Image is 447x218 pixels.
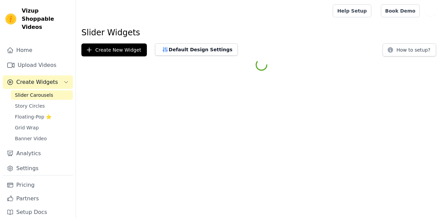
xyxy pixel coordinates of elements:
span: Create Widgets [16,78,58,86]
a: Partners [3,192,73,205]
a: Floating-Pop ⭐ [11,112,73,122]
span: Banner Video [15,135,47,142]
span: Floating-Pop ⭐ [15,113,52,120]
a: How to setup? [383,48,436,55]
img: Vizup [5,14,16,24]
a: Banner Video [11,134,73,143]
h1: Slider Widgets [81,27,442,38]
button: Create Widgets [3,75,73,89]
a: Story Circles [11,101,73,111]
span: Slider Carousels [15,92,53,98]
a: Slider Carousels [11,90,73,100]
a: Grid Wrap [11,123,73,132]
a: Settings [3,162,73,175]
a: Upload Videos [3,58,73,72]
span: Story Circles [15,103,45,109]
button: Create New Widget [81,43,147,56]
button: How to setup? [383,43,436,56]
span: Grid Wrap [15,124,39,131]
a: Help Setup [333,4,371,17]
button: Default Design Settings [155,43,238,56]
a: Home [3,43,73,57]
a: Pricing [3,178,73,192]
a: Book Demo [381,4,420,17]
a: Analytics [3,147,73,160]
span: Vizup Shoppable Videos [22,7,70,31]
